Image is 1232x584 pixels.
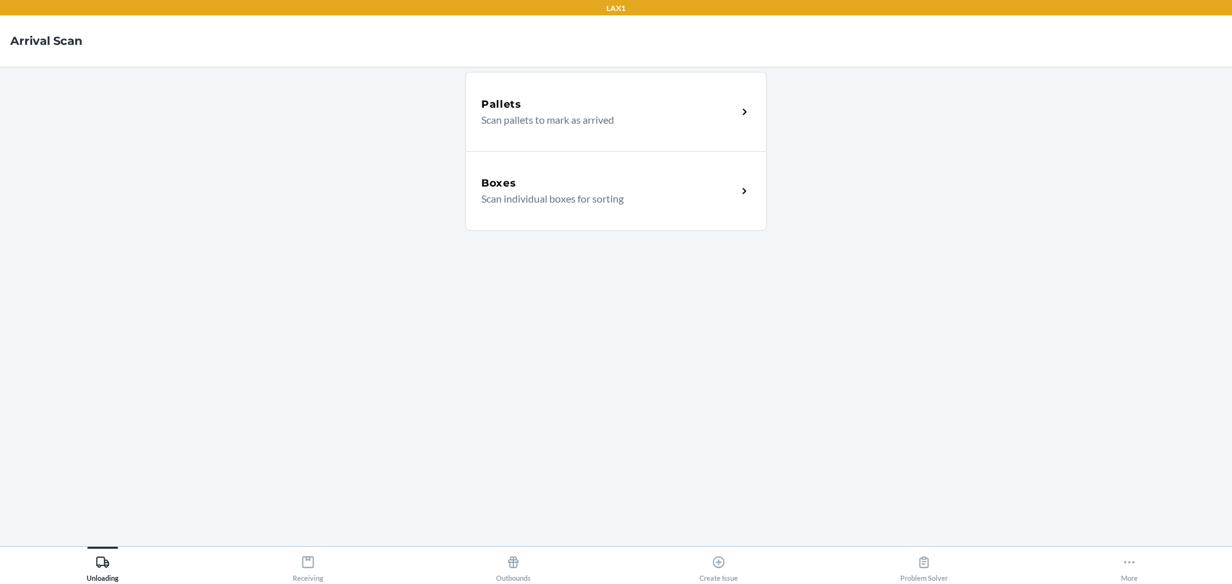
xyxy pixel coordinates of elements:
[900,550,948,582] div: Problem Solver
[821,547,1027,582] button: Problem Solver
[481,191,727,206] p: Scan individual boxes for sorting
[616,547,821,582] button: Create Issue
[465,151,767,231] a: BoxesScan individual boxes for sorting
[481,176,517,191] h5: Boxes
[1121,550,1138,582] div: More
[606,3,626,14] p: LAX1
[699,550,738,582] div: Create Issue
[87,550,119,582] div: Unloading
[465,72,767,151] a: PalletsScan pallets to mark as arrived
[293,550,323,582] div: Receiving
[1027,547,1232,582] button: More
[481,112,727,128] p: Scan pallets to mark as arrived
[481,97,522,112] h5: Pallets
[205,547,411,582] button: Receiving
[496,550,531,582] div: Outbounds
[10,33,82,49] h4: Arrival Scan
[411,547,616,582] button: Outbounds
